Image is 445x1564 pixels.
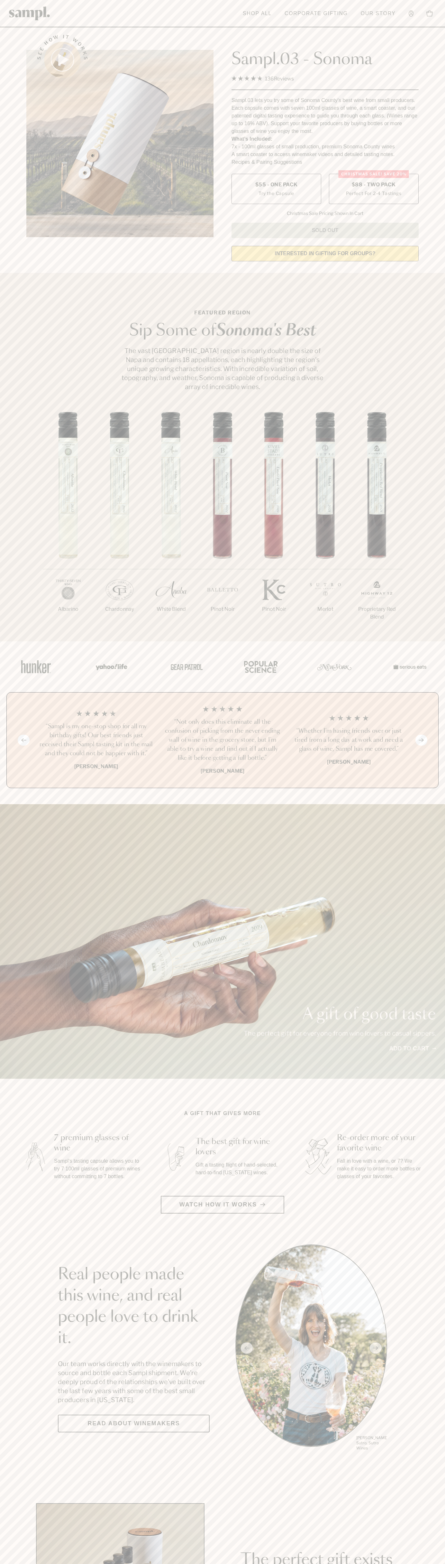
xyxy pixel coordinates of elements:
li: 3 / 4 [291,705,407,775]
li: 6 / 7 [300,412,351,634]
b: [PERSON_NAME] [201,768,244,774]
img: Artboard_3_0b291449-6e8c-4d07-b2c2-3f3601a19cd1_x450.png [315,653,354,681]
h3: “Sampl is my one-stop shop for all my birthday gifts! Our best friends just received their Sampl ... [38,722,154,758]
p: Gift a tasting flight of hand-selected, hard-to-find [US_STATE] wines. [195,1161,283,1177]
p: The vast [GEOGRAPHIC_DATA] region is nearly double the size of Napa and contains 18 appellations,... [120,346,325,391]
img: Artboard_7_5b34974b-f019-449e-91fb-745f8d0877ee_x450.png [390,653,428,681]
li: 4 / 7 [197,412,248,634]
h2: A gift that gives more [184,1110,261,1117]
img: Sampl logo [9,6,50,20]
em: Sonoma's Best [216,323,316,339]
small: Try the Capsule [259,190,294,197]
img: Artboard_6_04f9a106-072f-468a-bdd7-f11783b05722_x450.png [91,653,130,681]
li: Recipes & Pairing Suggestions [232,158,419,166]
li: A smart coaster to access winemaker videos and detailed tasting notes. [232,151,419,158]
div: 136Reviews [232,74,294,83]
h3: “Not only does this eliminate all the confusion of picking from the never ending wall of wine in ... [165,718,281,763]
span: 136 [265,76,274,82]
ul: carousel [235,1244,387,1452]
h3: The best gift for wine lovers [195,1137,283,1157]
span: $88 - Two Pack [352,181,396,188]
button: Watch how it works [161,1196,284,1214]
p: Chardonnay [94,605,145,613]
b: [PERSON_NAME] [327,759,371,765]
li: 2 / 7 [94,412,145,634]
p: Featured Region [120,309,325,317]
span: Reviews [274,76,294,82]
img: Artboard_5_7fdae55a-36fd-43f7-8bfd-f74a06a2878e_x450.png [166,653,204,681]
button: Previous slide [18,735,30,746]
img: Sampl.03 - Sonoma [26,50,213,237]
p: [PERSON_NAME] Sutro, Sutro Wines [356,1435,387,1451]
li: 3 / 7 [145,412,197,634]
li: 7x - 100ml glasses of small production, premium Sonoma County wines [232,143,419,151]
a: Our Story [358,6,399,21]
a: Add to cart [389,1044,436,1053]
div: Sampl.03 lets you try some of Sonoma County's best wine from small producers. Each capsule comes ... [232,97,419,135]
p: Sampl's tasting capsule allows you to try 7 100ml glasses of premium wines without committing to ... [54,1157,141,1180]
p: Merlot [300,605,351,613]
span: $55 - One Pack [255,181,298,188]
strong: What’s Included: [232,136,272,142]
h2: Real people made this wine, and real people love to drink it. [58,1264,210,1349]
li: 1 / 4 [38,705,154,775]
p: Proprietary Red Blend [351,605,403,621]
div: slide 1 [235,1244,387,1452]
a: Shop All [240,6,275,21]
small: Perfect For 2-4 Tastings [346,190,401,197]
a: interested in gifting for groups? [232,246,419,261]
p: A gift of good taste [244,1007,436,1022]
img: Artboard_1_c8cd28af-0030-4af1-819c-248e302c7f06_x450.png [17,653,55,681]
p: Fall in love with a wine, or 7? We make it easy to order more bottles or glasses of your favorites. [337,1157,424,1180]
li: Christmas Sale Pricing Shown In Cart [284,210,367,216]
p: Our team works directly with the winemakers to source and bottle each Sampl shipment. We’re deepl... [58,1359,210,1404]
li: 7 / 7 [351,412,403,641]
h3: Re-order more of your favorite wine [337,1133,424,1153]
li: 1 / 7 [42,412,94,634]
a: Corporate Gifting [281,6,351,21]
h2: Sip Some of [120,323,325,339]
li: 2 / 4 [165,705,281,775]
h3: 7 premium glasses of wine [54,1133,141,1153]
p: The perfect gift for everyone from wine lovers to casual sippers. [244,1029,436,1038]
div: Christmas SALE! Save 20% [339,170,409,178]
img: Artboard_4_28b4d326-c26e-48f9-9c80-911f17d6414e_x450.png [241,653,279,681]
button: See how it works [44,42,80,78]
h1: Sampl.03 - Sonoma [232,50,419,69]
button: Sold Out [232,223,419,238]
p: Albarino [42,605,94,613]
li: 5 / 7 [248,412,300,634]
button: Next slide [415,735,427,746]
h3: “Whether I'm having friends over or just tired from a long day at work and need a glass of wine, ... [291,727,407,754]
p: Pinot Noir [248,605,300,613]
p: Pinot Noir [197,605,248,613]
b: [PERSON_NAME] [74,763,118,769]
a: Read about Winemakers [58,1415,210,1432]
p: White Blend [145,605,197,613]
